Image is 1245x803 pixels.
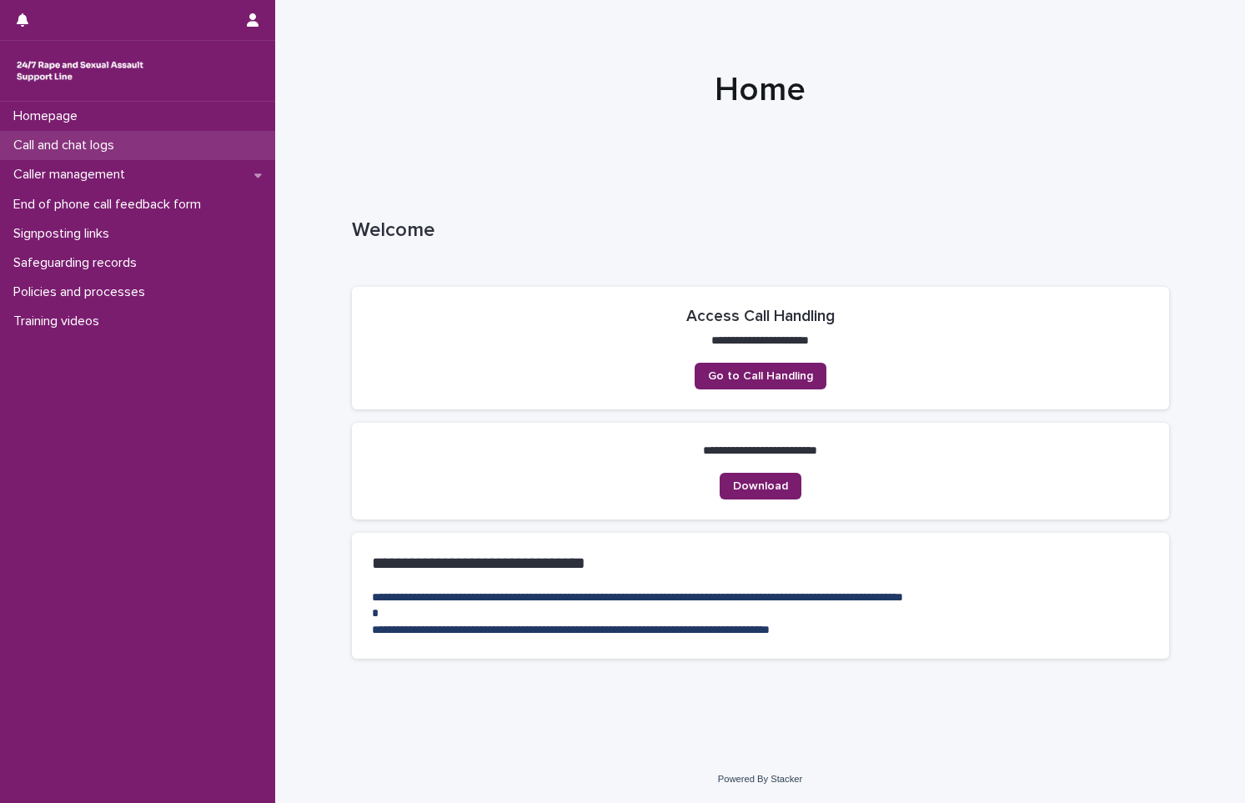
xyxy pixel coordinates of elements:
[352,218,1162,243] p: Welcome
[733,480,788,492] span: Download
[13,54,147,88] img: rhQMoQhaT3yELyF149Cw
[718,774,802,784] a: Powered By Stacker
[708,370,813,382] span: Go to Call Handling
[7,108,91,124] p: Homepage
[352,70,1169,110] h1: Home
[7,197,214,213] p: End of phone call feedback form
[7,167,138,183] p: Caller management
[7,284,158,300] p: Policies and processes
[720,473,801,499] a: Download
[7,255,150,271] p: Safeguarding records
[686,307,835,326] h2: Access Call Handling
[7,314,113,329] p: Training videos
[695,363,826,389] a: Go to Call Handling
[7,226,123,242] p: Signposting links
[7,138,128,153] p: Call and chat logs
